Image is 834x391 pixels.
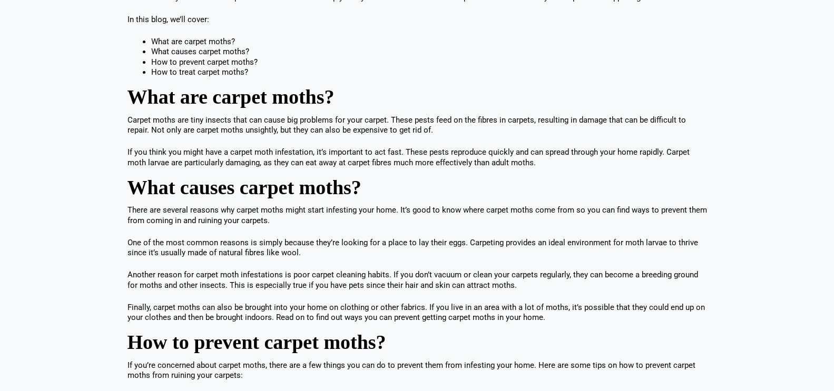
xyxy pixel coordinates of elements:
p: Another reason for carpet moth infestations is poor carpet cleaning habits. If you don’t vacuum o... [127,270,707,290]
p: One of the most common reasons is simply because they’re looking for a place to lay their eggs. C... [127,238,707,258]
p: There are several reasons why carpet moths might start infesting your home. It’s good to know whe... [127,205,707,226]
p: Carpet moths are tiny insects that can cause big problems for your carpet. These pests feed on th... [127,115,707,136]
p: Finally, carpet moths can also be brought into your home on clothing or other fabrics. If you liv... [127,303,707,323]
p: In this blog, we’ll cover: [127,15,707,25]
h2: What causes carpet moths? [127,180,707,195]
h2: How to prevent carpet moths? [127,335,707,350]
li: What causes carpet moths? [151,47,707,57]
li: How to prevent carpet moths? [151,57,707,68]
h2: What are carpet moths? [127,89,707,105]
p: If you’re concerned about carpet moths, there are a few things you can do to prevent them from in... [127,360,707,381]
p: If you think you might have a carpet moth infestation, it’s important to act fast. These pests re... [127,147,707,168]
li: What are carpet moths? [151,37,707,47]
li: How to treat carpet moths? [151,67,707,78]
